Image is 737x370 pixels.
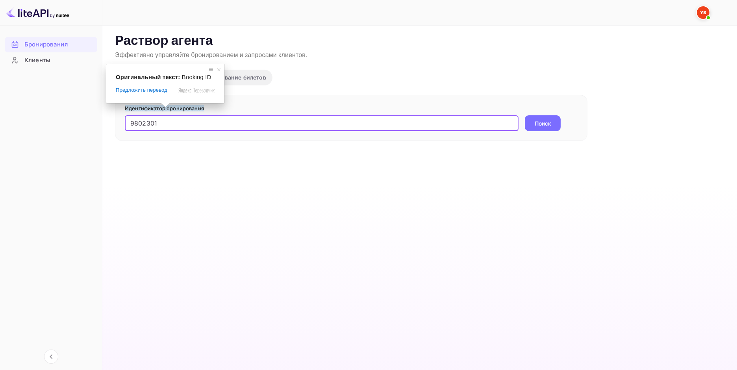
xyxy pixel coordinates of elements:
[44,350,58,364] button: Свернуть навигацию
[24,56,50,65] ya-tr-span: Клиенты
[200,74,266,81] ya-tr-span: Отслеживание билетов
[697,6,709,19] img: Служба Поддержки Яндекса
[535,119,551,128] ya-tr-span: Поиск
[6,6,69,19] img: Логотип LiteAPI
[115,33,213,50] ya-tr-span: Раствор агента
[525,115,561,131] button: Поиск
[5,53,97,68] div: Клиенты
[182,74,211,80] span: Booking ID
[115,51,307,59] ya-tr-span: Эффективно управляйте бронированием и запросами клиентов.
[125,115,518,131] input: Введите идентификатор бронирования (например, 63782194)
[24,40,68,49] ya-tr-span: Бронирования
[125,105,204,111] ya-tr-span: Идентификатор бронирования
[5,53,97,67] a: Клиенты
[116,74,180,80] span: Оригинальный текст:
[5,37,97,52] a: Бронирования
[116,87,167,94] span: Предложить перевод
